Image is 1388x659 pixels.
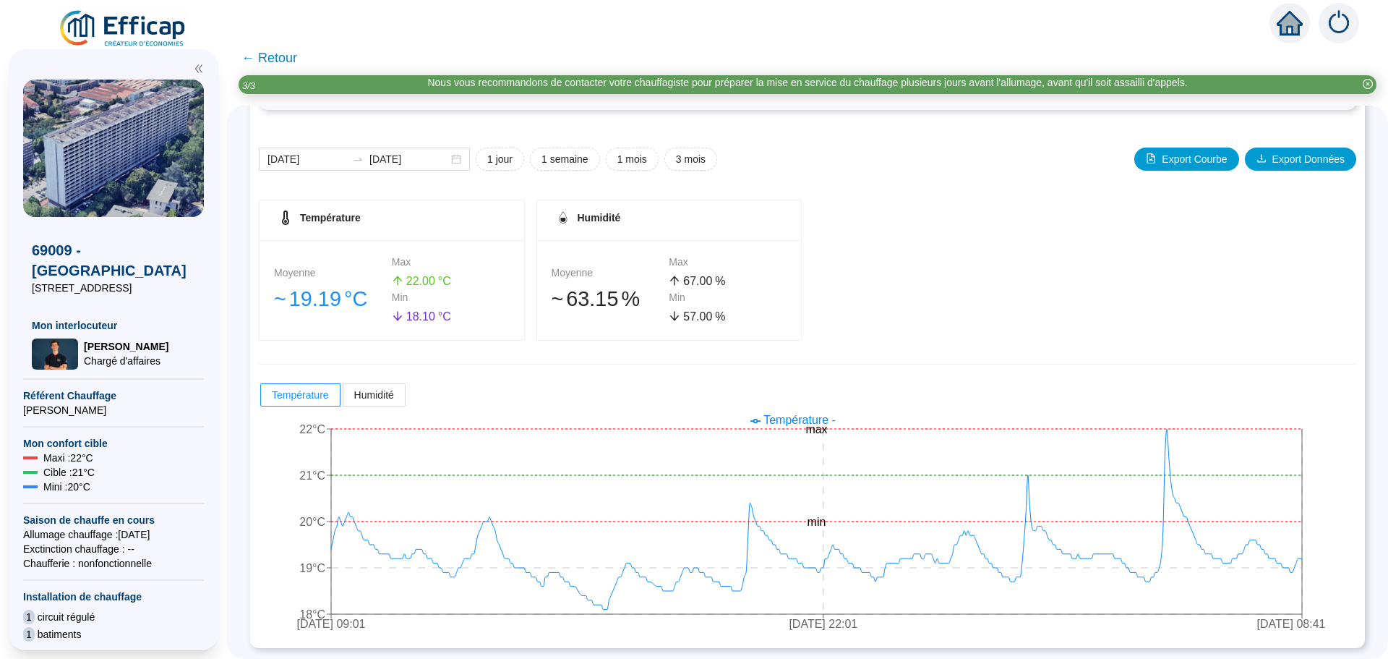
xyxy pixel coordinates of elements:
[438,273,451,290] span: °C
[23,527,204,542] span: Allumage chauffage : [DATE]
[23,542,204,556] span: Exctinction chauffage : --
[32,318,195,333] span: Mon interlocuteur
[23,388,204,403] span: Référent Chauffage
[23,403,204,417] span: [PERSON_NAME]
[267,152,346,167] input: Date de début
[683,275,696,287] span: 67
[1134,148,1238,171] button: Export Courbe
[299,608,325,621] tspan: 18°C
[552,284,564,315] span: 󠁾~
[669,310,680,322] span: arrow-down
[606,148,659,171] button: 1 mois
[32,240,195,281] span: 69009 - [GEOGRAPHIC_DATA]
[43,480,90,494] span: Mini : 20 °C
[696,310,712,323] span: .00
[669,255,787,270] div: Max
[664,148,717,171] button: 3 mois
[297,618,366,631] tspan: [DATE] 09:01
[392,255,510,270] div: Max
[419,310,435,323] span: .10
[354,389,394,401] span: Humidité
[1272,152,1345,167] span: Export Données
[23,513,204,527] span: Saison de chauffe en cours
[487,152,513,167] span: 1 jour
[715,273,725,290] span: %
[530,148,600,171] button: 1 semaine
[1277,10,1303,36] span: home
[299,469,325,482] tspan: 21°C
[369,152,448,167] input: Date de fin
[669,275,680,286] span: arrow-up
[392,275,403,286] span: arrow-up
[1257,618,1326,631] tspan: [DATE] 08:41
[669,290,787,305] div: Min
[1245,148,1356,171] button: Export Données
[1319,3,1359,43] img: alerts
[344,284,367,315] span: °C
[419,275,435,287] span: .00
[300,212,361,224] span: Température
[438,308,451,326] span: °C
[299,423,325,435] tspan: 22°C
[274,284,286,315] span: 󠁾~
[406,275,419,287] span: 22
[541,152,588,167] span: 1 semaine
[299,516,325,528] tspan: 20°C
[552,265,669,281] div: Moyenne
[23,590,204,604] span: Installation de chauffage
[427,75,1187,90] div: Nous vous recommandons de contacter votre chauffagiste pour préparer la mise en service du chauff...
[32,339,78,370] img: Chargé d'affaires
[272,389,329,401] span: Température
[1363,79,1373,89] span: close-circle
[617,152,647,167] span: 1 mois
[392,310,403,322] span: arrow-down
[696,275,712,287] span: .00
[241,48,297,68] span: ← Retour
[1146,153,1156,163] span: file-image
[789,618,857,631] tspan: [DATE] 22:01
[23,610,35,624] span: 1
[38,610,95,624] span: circuit régulé
[589,287,618,310] span: .15
[289,287,312,310] span: 19
[84,339,168,354] span: [PERSON_NAME]
[312,287,341,310] span: .19
[1162,152,1227,167] span: Export Courbe
[763,414,836,426] span: Température -
[352,153,364,165] span: swap-right
[392,290,510,305] div: Min
[58,9,189,49] img: efficap energie logo
[578,212,621,224] span: Humidité
[352,153,364,165] span: to
[38,627,82,642] span: batiments
[406,310,419,323] span: 18
[194,64,204,74] span: double-left
[274,265,392,281] div: Moyenne
[683,310,696,323] span: 57
[242,80,255,91] i: 3 / 3
[476,148,524,171] button: 1 jour
[23,556,204,571] span: Chaufferie : non fonctionnelle
[43,451,93,465] span: Maxi : 22 °C
[807,516,826,528] tspan: min
[23,436,204,451] span: Mon confort cible
[621,284,640,315] span: %
[299,562,325,574] tspan: 19°C
[566,287,589,310] span: 63
[32,281,195,295] span: [STREET_ADDRESS]
[715,308,725,326] span: %
[84,354,168,368] span: Chargé d'affaires
[43,465,95,480] span: Cible : 21 °C
[23,627,35,642] span: 1
[676,152,706,167] span: 3 mois
[805,423,827,435] tspan: max
[1256,153,1267,163] span: download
